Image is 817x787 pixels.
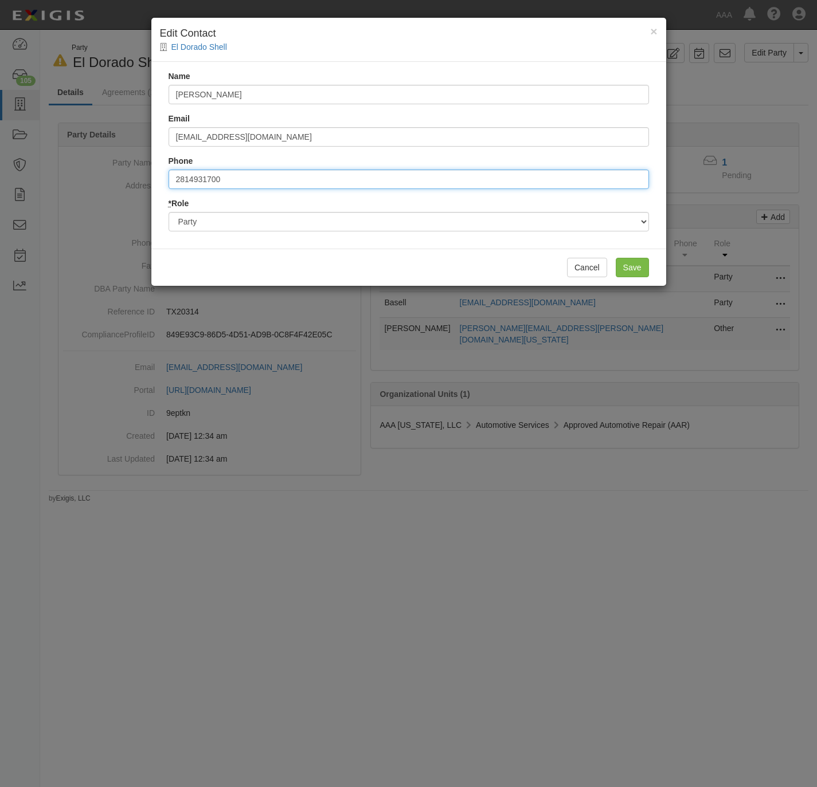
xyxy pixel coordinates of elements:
button: Close [650,25,657,37]
span: × [650,25,657,38]
label: Phone [169,155,193,167]
a: El Dorado Shell [171,42,227,52]
abbr: required [169,199,171,208]
label: Role [169,198,189,209]
label: Name [169,70,190,82]
input: Save [616,258,649,277]
button: Cancel [567,258,607,277]
label: Email [169,113,190,124]
h4: Edit Contact [160,26,658,41]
